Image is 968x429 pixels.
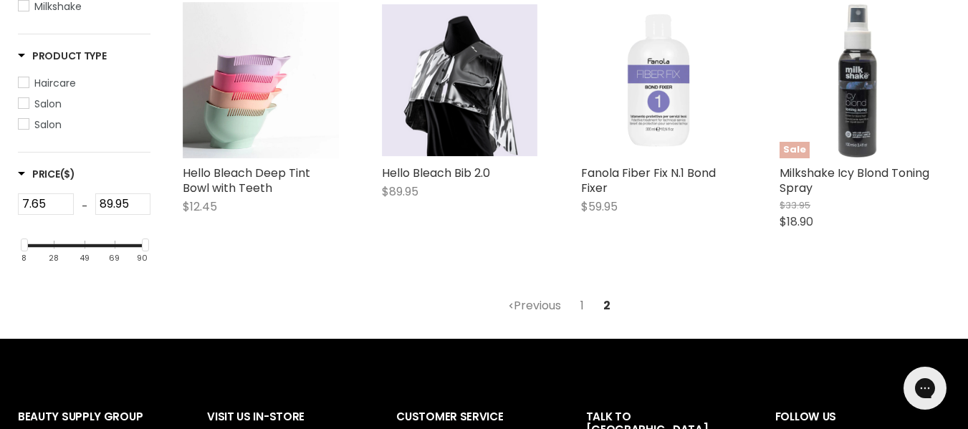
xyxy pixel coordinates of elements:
span: $89.95 [382,183,418,200]
a: Salon [18,117,150,132]
a: Previous [500,293,569,319]
img: Hello Bleach Deep Tint Bowl with Teeth [183,2,339,158]
h3: Price($) [18,167,75,181]
a: Fanola Fiber Fix N.1 Bond Fixer [581,165,716,196]
div: 69 [109,254,120,263]
img: Hello Bleach Bib 2.0 [382,4,538,156]
a: Milkshake Icy Blond Toning SpraySale [780,2,936,158]
iframe: Gorgias live chat messenger [896,362,954,415]
span: $59.95 [581,198,618,215]
div: 28 [49,254,59,263]
a: Salon [18,96,150,112]
a: Hello Bleach Deep Tint Bowl with Teeth [183,165,310,196]
a: Haircare [18,75,150,91]
img: Fanola Fiber Fix N.1 Bond Fixer [581,2,737,158]
span: Haircare [34,76,76,90]
span: $18.90 [780,213,813,230]
div: - [74,193,95,219]
img: Milkshake Icy Blond Toning Spray [780,2,936,158]
div: 90 [137,254,148,263]
span: ($) [60,167,75,181]
h3: Product Type [18,49,107,63]
input: Max Price [95,193,151,215]
a: 1 [572,293,592,319]
a: Hello Bleach Bib 2.0 [382,2,538,158]
span: Salon [34,97,62,111]
div: 8 [21,254,27,263]
span: 2 [595,293,618,319]
span: $33.95 [780,198,810,212]
div: 49 [80,254,90,263]
span: Price [18,167,75,181]
input: Min Price [18,193,74,215]
span: Sale [780,142,810,158]
a: Hello Bleach Bib 2.0 [382,165,490,181]
span: $12.45 [183,198,217,215]
span: Salon [34,117,62,132]
a: Milkshake Icy Blond Toning Spray [780,165,929,196]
